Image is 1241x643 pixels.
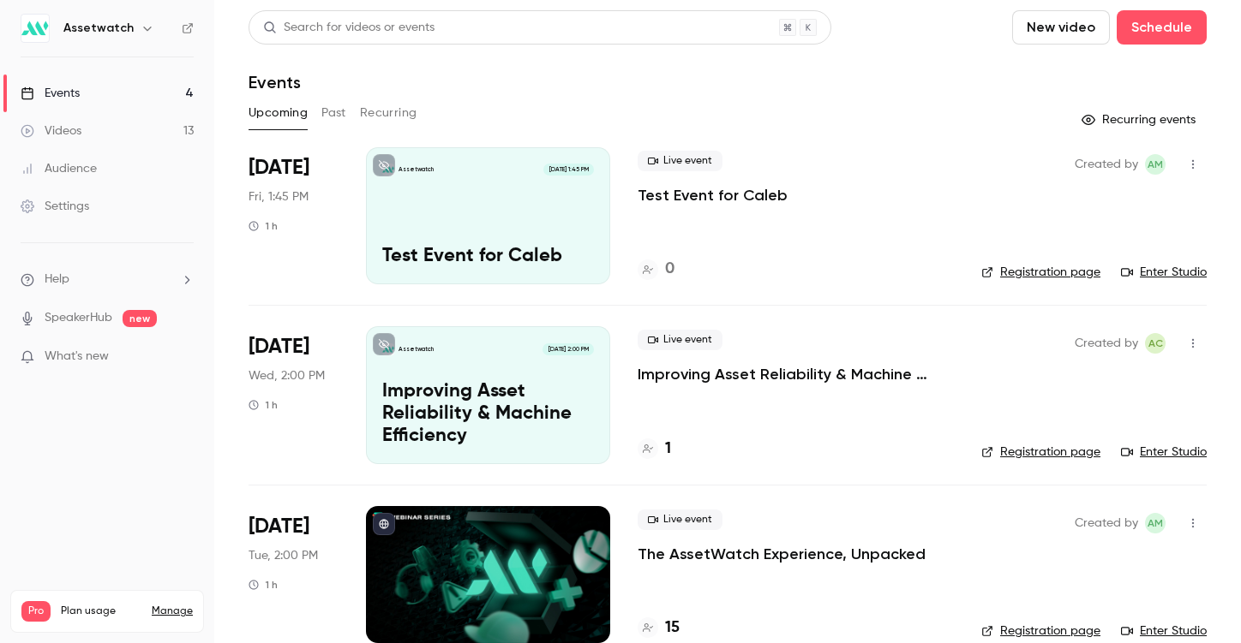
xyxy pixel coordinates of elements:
[1012,10,1110,45] button: New video
[249,547,318,564] span: Tue, 2:00 PM
[638,438,671,461] a: 1
[21,198,89,215] div: Settings
[1121,264,1207,281] a: Enter Studio
[382,381,594,447] p: Improving Asset Reliability & Machine Efficiency
[638,258,674,281] a: 0
[321,99,346,127] button: Past
[638,151,722,171] span: Live event
[981,444,1100,461] a: Registration page
[1121,444,1207,461] a: Enter Studio
[382,246,594,268] p: Test Event for Caleb
[21,601,51,622] span: Pro
[360,99,417,127] button: Recurring
[638,364,954,384] a: Improving Asset Reliability & Machine Efficiency
[543,343,593,355] span: [DATE] 2:00 PM
[45,348,109,366] span: What's new
[45,271,69,289] span: Help
[249,333,309,360] span: [DATE]
[249,154,309,182] span: [DATE]
[366,326,610,463] a: Improving Asset Reliability & Machine EfficiencyAssetwatch[DATE] 2:00 PMImproving Asset Reliabili...
[665,616,680,640] h4: 15
[1145,333,1166,354] span: Adam Creamer
[665,438,671,461] h4: 1
[1121,622,1207,640] a: Enter Studio
[981,622,1100,640] a: Registration page
[249,326,339,463] div: Oct 15 Wed, 2:00 PM (America/New York)
[249,219,278,233] div: 1 h
[61,604,141,618] span: Plan usage
[1148,154,1163,175] span: AM
[1074,106,1207,134] button: Recurring events
[152,604,193,618] a: Manage
[1117,10,1207,45] button: Schedule
[123,310,157,327] span: new
[638,509,722,530] span: Live event
[21,122,81,140] div: Videos
[1148,513,1163,533] span: AM
[399,345,434,354] p: Assetwatch
[249,578,278,592] div: 1 h
[249,147,339,284] div: Oct 3 Fri, 1:45 PM (America/New York)
[21,271,194,289] li: help-dropdown-opener
[543,164,593,176] span: [DATE] 1:45 PM
[1145,154,1166,175] span: Auburn Meadows
[249,398,278,412] div: 1 h
[366,147,610,284] a: Test Event for CalebAssetwatch[DATE] 1:45 PMTest Event for Caleb
[399,165,434,174] p: Assetwatch
[1148,333,1163,354] span: AC
[249,367,325,384] span: Wed, 2:00 PM
[638,544,926,564] a: The AssetWatch Experience, Unpacked
[249,506,339,643] div: Oct 21 Tue, 2:00 PM (America/New York)
[1145,513,1166,533] span: Auburn Meadows
[63,20,134,37] h6: Assetwatch
[249,99,308,127] button: Upcoming
[1075,154,1138,175] span: Created by
[45,309,112,327] a: SpeakerHub
[249,188,309,205] span: Fri, 1:45 PM
[638,616,680,640] a: 15
[981,264,1100,281] a: Registration page
[665,258,674,281] h4: 0
[1075,333,1138,354] span: Created by
[1075,513,1138,533] span: Created by
[638,185,788,205] a: Test Event for Caleb
[263,19,435,37] div: Search for videos or events
[21,85,80,102] div: Events
[173,349,194,365] iframe: Noticeable Trigger
[249,513,309,540] span: [DATE]
[638,330,722,350] span: Live event
[21,160,97,177] div: Audience
[249,72,301,92] h1: Events
[21,15,49,42] img: Assetwatch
